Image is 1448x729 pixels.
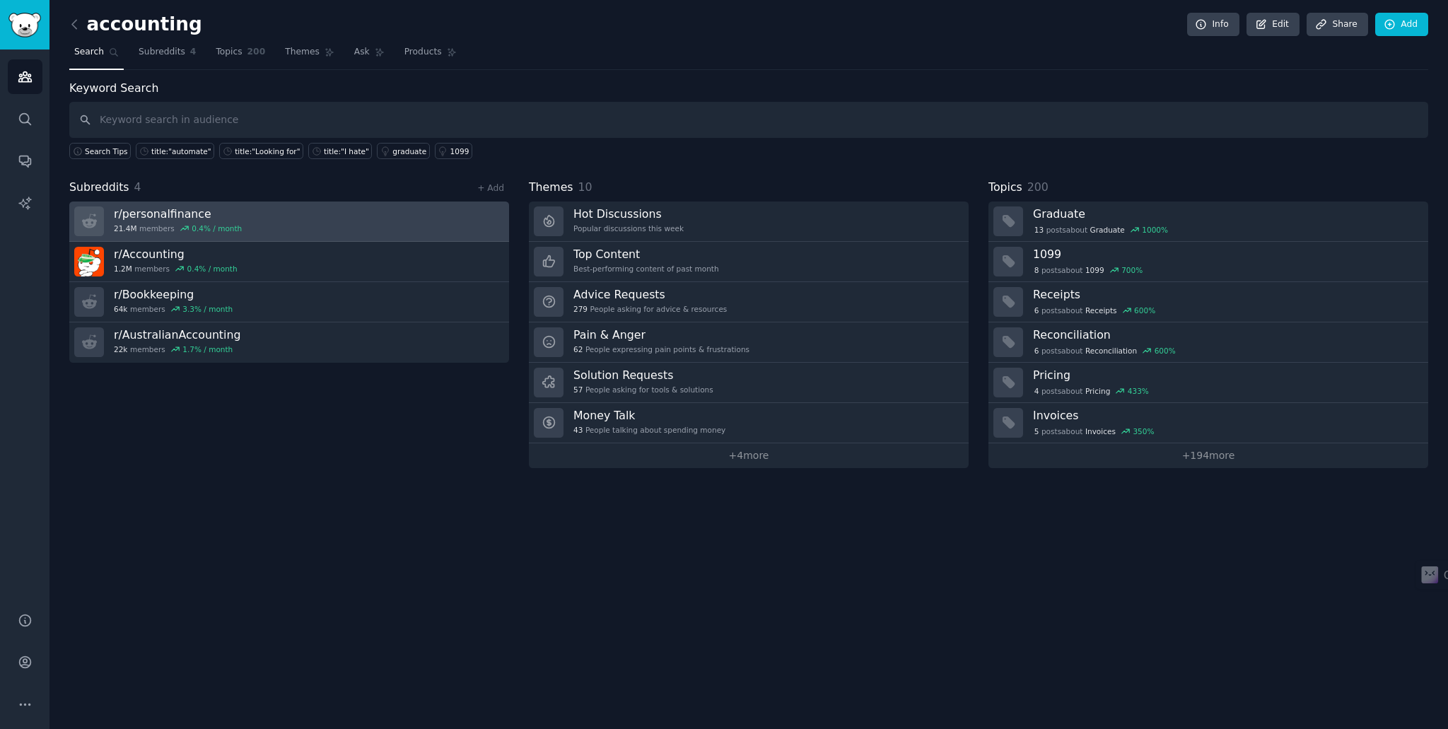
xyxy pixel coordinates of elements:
[573,368,713,383] h3: Solution Requests
[285,46,320,59] span: Themes
[435,143,472,159] a: 1099
[139,46,185,59] span: Subreddits
[192,223,242,233] div: 0.4 % / month
[190,46,197,59] span: 4
[182,344,233,354] div: 1.7 % / month
[8,13,41,37] img: GummySearch logo
[1034,225,1044,235] span: 13
[219,143,303,159] a: title:"Looking for"
[573,264,719,274] div: Best-performing content of past month
[1085,305,1117,315] span: Receipts
[573,425,725,435] div: People talking about spending money
[573,408,725,423] h3: Money Talk
[1033,206,1418,221] h3: Graduate
[134,180,141,194] span: 4
[235,146,300,156] div: title:"Looking for"
[1033,327,1418,342] h3: Reconciliation
[114,304,233,314] div: members
[69,282,509,322] a: r/Bookkeeping64kmembers3.3% / month
[573,344,749,354] div: People expressing pain points & frustrations
[573,385,713,395] div: People asking for tools & solutions
[114,344,240,354] div: members
[1027,180,1049,194] span: 200
[114,327,240,342] h3: r/ AustralianAccounting
[1121,265,1143,275] div: 700 %
[573,344,583,354] span: 62
[324,146,369,156] div: title:"I hate"
[573,206,684,221] h3: Hot Discussions
[114,304,127,314] span: 64k
[1155,346,1176,356] div: 600 %
[151,146,211,156] div: title:"automate"
[114,223,136,233] span: 21.4M
[573,327,749,342] h3: Pain & Anger
[1034,386,1039,396] span: 4
[69,202,509,242] a: r/personalfinance21.4Mmembers0.4% / month
[134,41,201,70] a: Subreddits4
[1134,305,1155,315] div: 600 %
[988,322,1428,363] a: Reconciliation6postsaboutReconciliation600%
[69,81,158,95] label: Keyword Search
[74,46,104,59] span: Search
[477,183,504,193] a: + Add
[573,425,583,435] span: 43
[450,146,469,156] div: 1099
[1033,368,1418,383] h3: Pricing
[114,264,238,274] div: members
[1187,13,1239,37] a: Info
[74,247,104,276] img: Accounting
[1033,287,1418,302] h3: Receipts
[136,143,214,159] a: title:"automate"
[1033,223,1169,236] div: post s about
[529,202,969,242] a: Hot DiscussionsPopular discussions this week
[69,242,509,282] a: r/Accounting1.2Mmembers0.4% / month
[69,41,124,70] a: Search
[392,146,426,156] div: graduate
[1085,426,1116,436] span: Invoices
[1142,225,1168,235] div: 1000 %
[529,403,969,443] a: Money Talk43People talking about spending money
[377,143,429,159] a: graduate
[114,264,132,274] span: 1.2M
[354,46,370,59] span: Ask
[1033,425,1155,438] div: post s about
[988,179,1022,197] span: Topics
[573,304,588,314] span: 279
[114,287,233,302] h3: r/ Bookkeeping
[1085,265,1104,275] span: 1099
[1033,304,1157,317] div: post s about
[573,385,583,395] span: 57
[529,282,969,322] a: Advice Requests279People asking for advice & resources
[69,143,131,159] button: Search Tips
[399,41,462,70] a: Products
[247,46,266,59] span: 200
[69,13,202,36] h2: accounting
[1085,346,1137,356] span: Reconciliation
[1033,385,1150,397] div: post s about
[1033,264,1144,276] div: post s about
[280,41,339,70] a: Themes
[1128,386,1149,396] div: 433 %
[1034,346,1039,356] span: 6
[404,46,442,59] span: Products
[1033,408,1418,423] h3: Invoices
[187,264,238,274] div: 0.4 % / month
[988,363,1428,403] a: Pricing4postsaboutPricing433%
[1375,13,1428,37] a: Add
[1033,247,1418,262] h3: 1099
[573,304,727,314] div: People asking for advice & resources
[1246,13,1300,37] a: Edit
[1307,13,1367,37] a: Share
[988,443,1428,468] a: +194more
[1133,426,1154,436] div: 350 %
[529,363,969,403] a: Solution Requests57People asking for tools & solutions
[69,102,1428,138] input: Keyword search in audience
[988,403,1428,443] a: Invoices5postsaboutInvoices350%
[1033,344,1176,357] div: post s about
[69,322,509,363] a: r/AustralianAccounting22kmembers1.7% / month
[114,247,238,262] h3: r/ Accounting
[529,443,969,468] a: +4more
[529,179,573,197] span: Themes
[573,287,727,302] h3: Advice Requests
[529,242,969,282] a: Top ContentBest-performing content of past month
